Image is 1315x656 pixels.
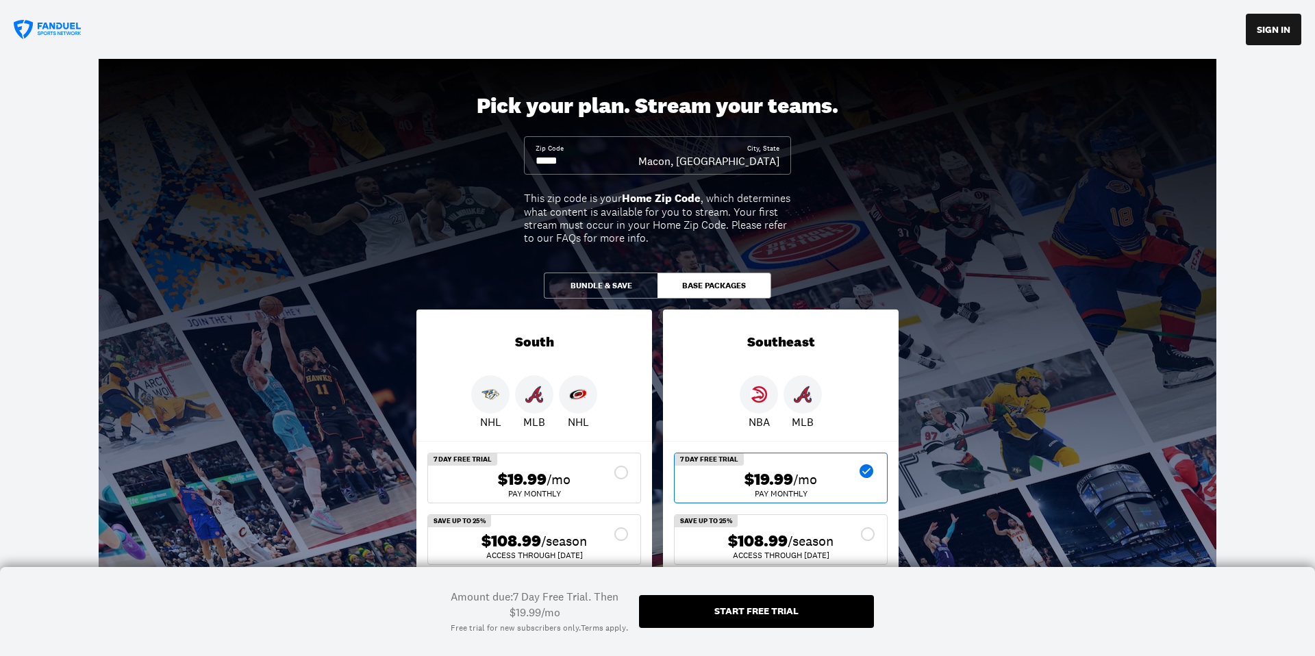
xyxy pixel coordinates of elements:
button: Base Packages [657,273,771,299]
div: 7 Day Free Trial [428,453,497,466]
div: Pick your plan. Stream your teams. [477,93,838,119]
img: Hurricanes [569,386,587,403]
span: $108.99 [728,531,788,551]
span: $108.99 [481,531,541,551]
div: SAVE UP TO 25% [675,515,738,527]
a: Terms apply [581,622,626,634]
div: South [416,310,652,375]
div: Zip Code [536,144,564,153]
div: Free trial for new subscribers only. . [451,622,628,634]
span: $19.99 [744,470,793,490]
span: $19.99 [498,470,547,490]
p: MLB [792,414,814,430]
div: SAVE UP TO 25% [428,515,491,527]
img: Hawks [750,386,768,403]
span: /mo [793,470,817,489]
div: Southeast [663,310,899,375]
div: City, State [747,144,779,153]
div: Start free trial [714,606,799,616]
div: ACCESS THROUGH [DATE] [439,551,629,559]
div: This zip code is your , which determines what content is available for you to stream. Your first ... [524,192,791,244]
div: Amount due: 7 Day Free Trial. Then $19.99/mo [441,589,628,620]
p: NBA [749,414,770,430]
b: Home Zip Code [622,191,701,205]
p: NHL [480,414,501,430]
img: Braves [794,386,812,403]
span: /season [788,531,834,551]
button: SIGN IN [1246,14,1301,45]
div: Macon, [GEOGRAPHIC_DATA] [638,153,779,168]
div: ACCESS THROUGH [DATE] [686,551,876,559]
div: 7 Day Free Trial [675,453,744,466]
span: /mo [547,470,571,489]
img: Predators [481,386,499,403]
div: Pay Monthly [439,490,629,498]
button: Bundle & Save [544,273,657,299]
span: /season [541,531,587,551]
p: MLB [523,414,545,430]
p: NHL [568,414,589,430]
div: Pay Monthly [686,490,876,498]
img: Braves [525,386,543,403]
